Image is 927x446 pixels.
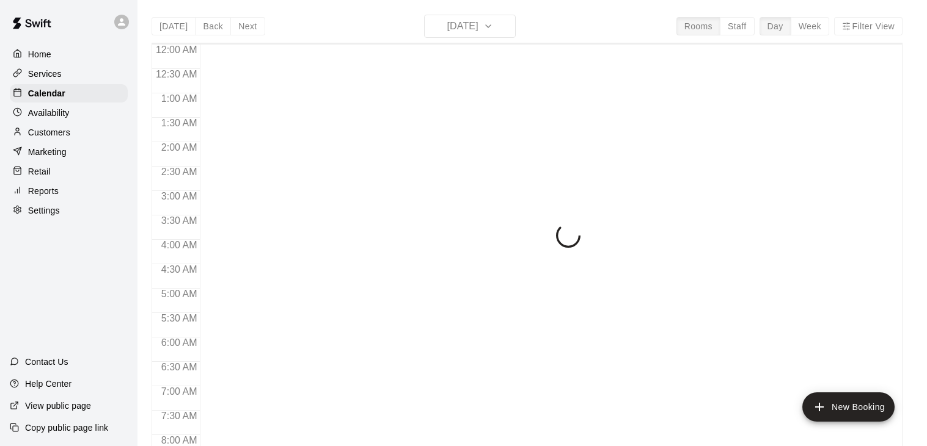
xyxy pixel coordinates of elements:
[158,142,200,153] span: 2:00 AM
[10,65,128,83] a: Services
[158,289,200,299] span: 5:00 AM
[28,87,65,99] p: Calendar
[10,143,128,161] a: Marketing
[158,240,200,250] span: 4:00 AM
[28,204,60,217] p: Settings
[158,167,200,177] span: 2:30 AM
[28,68,62,80] p: Services
[10,45,128,63] a: Home
[158,362,200,372] span: 6:30 AM
[10,162,128,181] a: Retail
[28,165,51,178] p: Retail
[10,182,128,200] a: Reports
[158,118,200,128] span: 1:30 AM
[10,104,128,122] a: Availability
[158,435,200,445] span: 8:00 AM
[158,337,200,348] span: 6:00 AM
[158,191,200,201] span: 3:00 AM
[158,386,200,397] span: 7:00 AM
[158,93,200,104] span: 1:00 AM
[25,400,91,412] p: View public page
[802,392,895,422] button: add
[28,185,59,197] p: Reports
[28,48,51,60] p: Home
[153,45,200,55] span: 12:00 AM
[158,313,200,323] span: 5:30 AM
[25,378,71,390] p: Help Center
[158,411,200,421] span: 7:30 AM
[158,215,200,226] span: 3:30 AM
[25,356,68,368] p: Contact Us
[10,84,128,103] a: Calendar
[158,264,200,275] span: 4:30 AM
[28,107,70,119] p: Availability
[25,422,108,434] p: Copy public page link
[10,123,128,142] a: Customers
[153,69,200,79] span: 12:30 AM
[28,126,70,138] p: Customers
[10,201,128,220] a: Settings
[28,146,67,158] p: Marketing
